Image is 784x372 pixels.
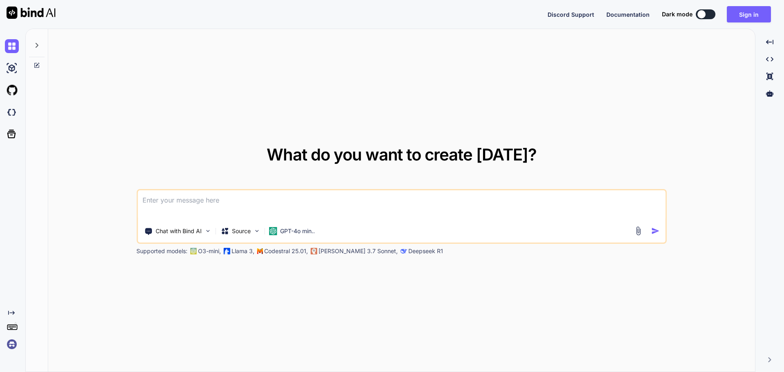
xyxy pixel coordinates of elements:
[198,247,221,255] p: O3-mini,
[400,248,407,254] img: claude
[606,11,650,18] span: Documentation
[232,247,254,255] p: Llama 3,
[136,247,187,255] p: Supported models:
[727,6,771,22] button: Sign in
[257,248,263,254] img: Mistral-AI
[156,227,202,235] p: Chat with Bind AI
[269,227,277,235] img: GPT-4o mini
[5,105,19,119] img: darkCloudIdeIcon
[232,227,251,235] p: Source
[267,145,537,165] span: What do you want to create [DATE]?
[548,10,594,19] button: Discord Support
[264,247,308,255] p: Codestral 25.01,
[5,39,19,53] img: chat
[651,227,660,235] img: icon
[5,83,19,97] img: githubLight
[190,248,196,254] img: GPT-4
[5,337,19,351] img: signin
[662,10,693,18] span: Dark mode
[606,10,650,19] button: Documentation
[7,7,56,19] img: Bind AI
[310,248,317,254] img: claude
[253,227,260,234] img: Pick Models
[634,226,643,236] img: attachment
[204,227,211,234] img: Pick Tools
[223,248,230,254] img: Llama2
[280,227,315,235] p: GPT-4o min..
[408,247,443,255] p: Deepseek R1
[318,247,398,255] p: [PERSON_NAME] 3.7 Sonnet,
[548,11,594,18] span: Discord Support
[5,61,19,75] img: ai-studio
